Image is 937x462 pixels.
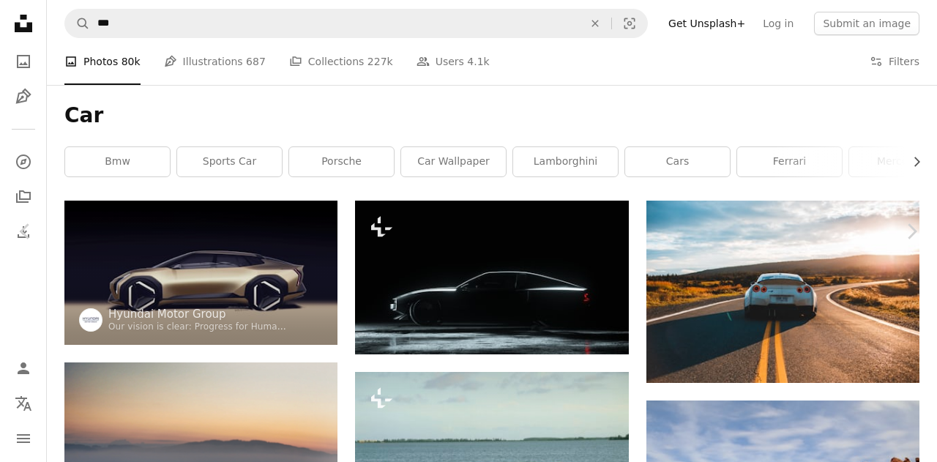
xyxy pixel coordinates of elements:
[164,38,266,85] a: Illustrations 687
[64,266,337,279] a: a concept car is shown in the dark
[9,389,38,418] button: Language
[814,12,919,35] button: Submit an image
[79,308,102,332] img: Go to Hyundai Motor Group's profile
[870,38,919,85] button: Filters
[355,270,628,283] a: a car parked in the dark with its lights on
[401,147,506,176] a: car wallpaper
[903,147,919,176] button: scroll list to the right
[64,201,337,345] img: a concept car is shown in the dark
[886,161,937,302] a: Next
[9,354,38,383] a: Log in / Sign up
[417,38,490,85] a: Users 4.1k
[646,285,919,298] a: silver sports coupe on asphalt road
[9,147,38,176] a: Explore
[467,53,489,70] span: 4.1k
[9,82,38,111] a: Illustrations
[646,201,919,383] img: silver sports coupe on asphalt road
[64,9,648,38] form: Find visuals sitewide
[108,307,288,321] a: Hyundai Motor Group
[754,12,802,35] a: Log in
[65,147,170,176] a: bmw
[9,424,38,453] button: Menu
[612,10,647,37] button: Visual search
[289,147,394,176] a: porsche
[660,12,754,35] a: Get Unsplash+
[625,147,730,176] a: cars
[579,10,611,37] button: Clear
[65,10,90,37] button: Search Unsplash
[177,147,282,176] a: sports car
[108,321,306,332] a: Our vision is clear: Progress for Humanity. ↗
[367,53,393,70] span: 227k
[289,38,393,85] a: Collections 227k
[737,147,842,176] a: ferrari
[513,147,618,176] a: lamborghini
[355,201,628,354] img: a car parked in the dark with its lights on
[64,103,919,129] h1: Car
[9,47,38,76] a: Photos
[246,53,266,70] span: 687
